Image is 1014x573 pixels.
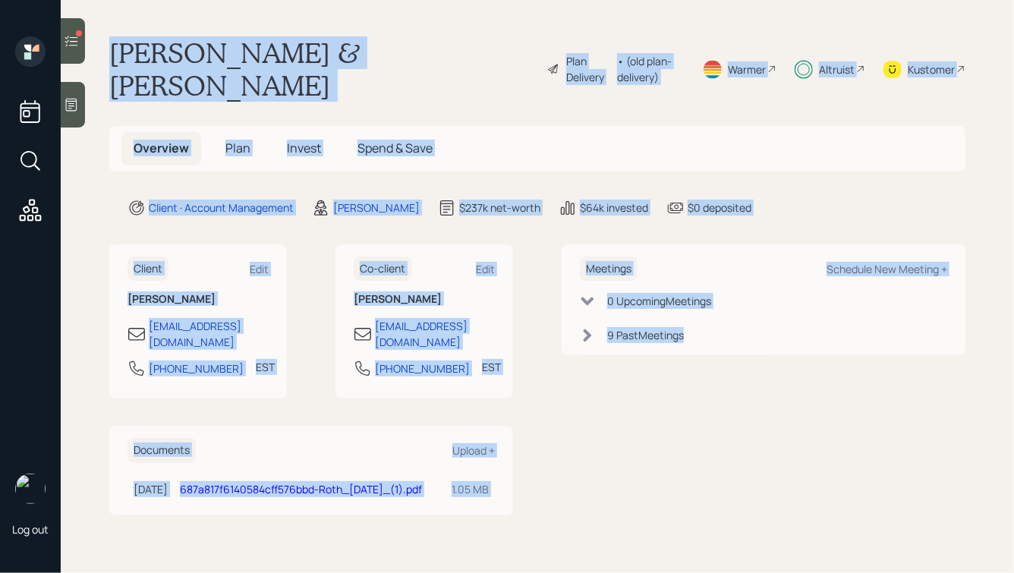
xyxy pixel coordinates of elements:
[476,262,495,276] div: Edit
[819,61,855,77] div: Altruist
[256,359,275,375] div: EST
[452,481,489,497] div: 1.05 MB
[15,474,46,504] img: hunter_neumayer.jpg
[128,438,196,463] h6: Documents
[128,257,168,282] h6: Client
[375,318,495,350] div: [EMAIL_ADDRESS][DOMAIN_NAME]
[357,140,433,156] span: Spend & Save
[12,522,49,537] div: Log out
[109,36,535,102] h1: [PERSON_NAME] & [PERSON_NAME]
[566,53,609,85] div: Plan Delivery
[250,262,269,276] div: Edit
[149,318,269,350] div: [EMAIL_ADDRESS][DOMAIN_NAME]
[354,293,495,306] h6: [PERSON_NAME]
[728,61,766,77] div: Warmer
[908,61,955,77] div: Kustomer
[607,327,684,343] div: 9 Past Meeting s
[128,293,269,306] h6: [PERSON_NAME]
[354,257,411,282] h6: Co-client
[134,481,168,497] div: [DATE]
[375,360,470,376] div: [PHONE_NUMBER]
[225,140,250,156] span: Plan
[827,262,947,276] div: Schedule New Meeting +
[180,482,422,496] a: 687a817f6140584cff576bbd-Roth_[DATE]_(1).pdf
[287,140,321,156] span: Invest
[607,293,711,309] div: 0 Upcoming Meeting s
[149,360,244,376] div: [PHONE_NUMBER]
[688,200,751,216] div: $0 deposited
[452,443,495,458] div: Upload +
[482,359,501,375] div: EST
[617,53,684,85] div: • (old plan-delivery)
[333,200,420,216] div: [PERSON_NAME]
[580,200,648,216] div: $64k invested
[149,200,294,216] div: Client · Account Management
[134,140,189,156] span: Overview
[580,257,638,282] h6: Meetings
[459,200,540,216] div: $237k net-worth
